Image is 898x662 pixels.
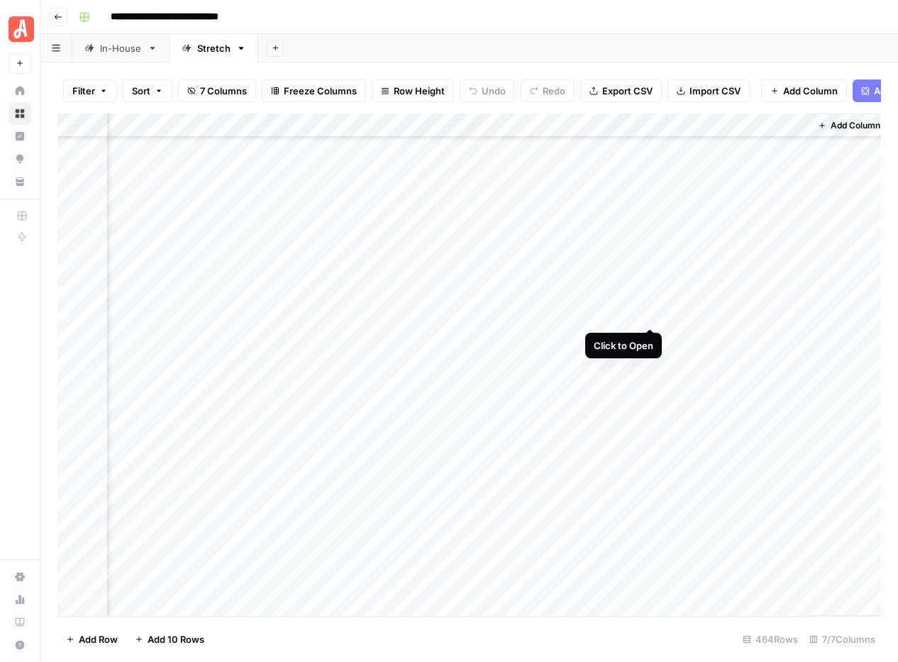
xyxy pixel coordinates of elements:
button: Workspace: Angi [9,11,31,47]
button: Add Row [57,628,126,651]
span: Filter [72,84,95,98]
a: Opportunities [9,148,31,170]
button: Undo [460,79,515,102]
button: Freeze Columns [262,79,366,102]
span: Export CSV [602,84,653,98]
span: Freeze Columns [284,84,357,98]
div: Click to Open [594,338,653,353]
span: Undo [482,84,506,98]
a: Settings [9,566,31,588]
span: Add Row [79,632,118,646]
span: Import CSV [689,84,741,98]
button: Filter [63,79,117,102]
button: Export CSV [580,79,662,102]
img: Angi Logo [9,16,34,42]
a: Browse [9,102,31,125]
button: Help + Support [9,634,31,656]
div: 7/7 Columns [804,628,881,651]
a: Your Data [9,170,31,193]
div: Stretch [197,41,231,55]
a: Learning Hub [9,611,31,634]
span: Redo [543,84,565,98]
button: Row Height [372,79,454,102]
button: Redo [521,79,575,102]
a: Home [9,79,31,102]
span: 7 Columns [200,84,247,98]
button: Import CSV [667,79,750,102]
span: Sort [132,84,150,98]
a: Insights [9,125,31,148]
div: In-House [100,41,142,55]
button: Add Column [812,116,886,135]
button: Add Column [761,79,847,102]
span: Add Column [783,84,838,98]
a: Usage [9,588,31,611]
a: Stretch [170,34,258,62]
span: Add Column [831,119,880,132]
span: Row Height [394,84,445,98]
a: In-House [72,34,170,62]
button: Add 10 Rows [126,628,213,651]
div: 464 Rows [737,628,804,651]
button: 7 Columns [178,79,256,102]
span: Add 10 Rows [148,632,204,646]
button: Sort [123,79,172,102]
